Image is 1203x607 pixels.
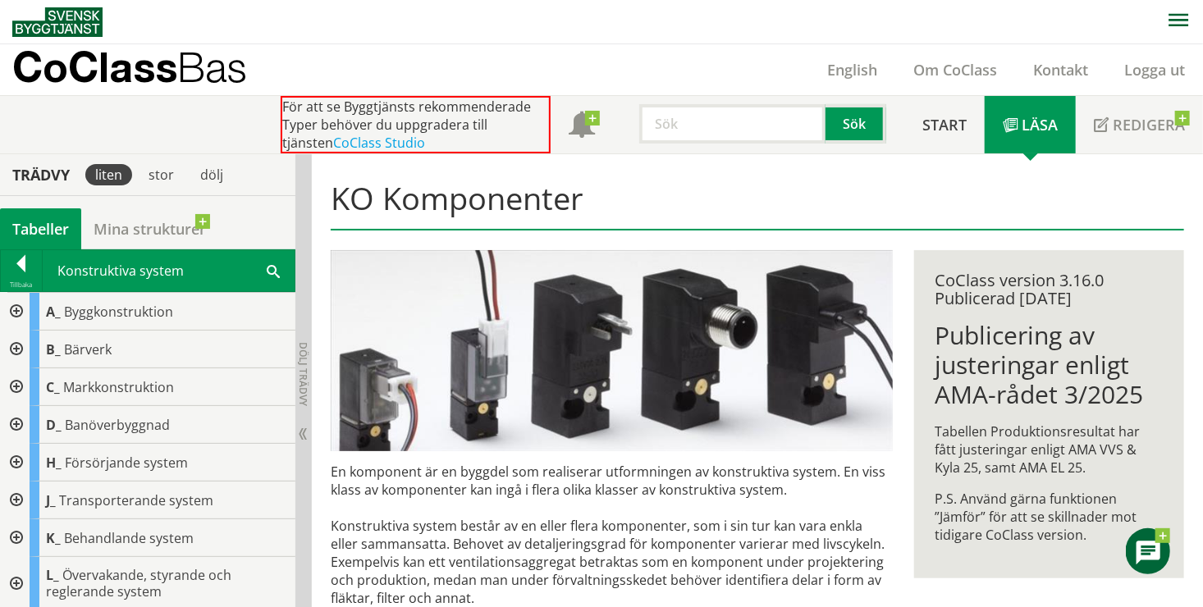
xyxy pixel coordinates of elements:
span: Sök i tabellen [267,262,280,279]
img: pilotventiler.jpg [331,250,893,451]
a: Start [904,96,985,153]
span: L_ [46,566,59,584]
a: Om CoClass [895,60,1015,80]
div: dölj [190,164,233,185]
button: Sök [826,104,886,144]
a: CoClass Studio [333,134,425,152]
p: CoClass [12,57,247,76]
h1: KO Komponenter [331,180,1184,230]
span: B_ [46,340,61,358]
span: Försörjande system [65,454,188,472]
span: Byggkonstruktion [64,303,173,321]
a: English [809,60,895,80]
a: Mina strukturer [81,208,218,249]
p: P.S. Använd gärna funktionen ”Jämför” för att se skillnader mot tidigare CoClass version. [935,490,1163,544]
span: Start [922,115,967,135]
span: Bärverk [64,340,112,358]
span: Dölj trädvy [296,342,310,406]
span: Övervakande, styrande och reglerande system [46,566,231,600]
div: Tillbaka [1,278,42,291]
span: K_ [46,529,61,547]
span: H_ [46,454,62,472]
a: Kontakt [1015,60,1106,80]
span: A_ [46,303,61,321]
span: Notifikationer [569,113,595,139]
span: Redigera [1113,115,1185,135]
div: stor [139,164,184,185]
div: CoClass version 3.16.0 Publicerad [DATE] [935,272,1163,308]
span: Läsa [1022,115,1058,135]
h1: Publicering av justeringar enligt AMA-rådet 3/2025 [935,321,1163,409]
div: liten [85,164,132,185]
div: För att se Byggtjänsts rekommenderade Typer behöver du uppgradera till tjänsten [281,96,551,153]
a: Läsa [985,96,1076,153]
span: C_ [46,378,60,396]
p: Tabellen Produktionsresultat har fått justeringar enligt AMA VVS & Kyla 25, samt AMA EL 25. [935,422,1163,477]
a: Redigera [1076,96,1203,153]
a: CoClassBas [12,44,282,95]
span: Bas [177,43,247,91]
span: D_ [46,416,62,434]
span: Markkonstruktion [63,378,174,396]
img: Svensk Byggtjänst [12,7,103,37]
span: J_ [46,491,56,509]
a: Logga ut [1106,60,1203,80]
span: Transporterande system [59,491,213,509]
span: Behandlande system [64,529,194,547]
div: Trädvy [3,166,79,184]
input: Sök [639,104,826,144]
span: Banöverbyggnad [65,416,170,434]
div: Konstruktiva system [43,250,295,291]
